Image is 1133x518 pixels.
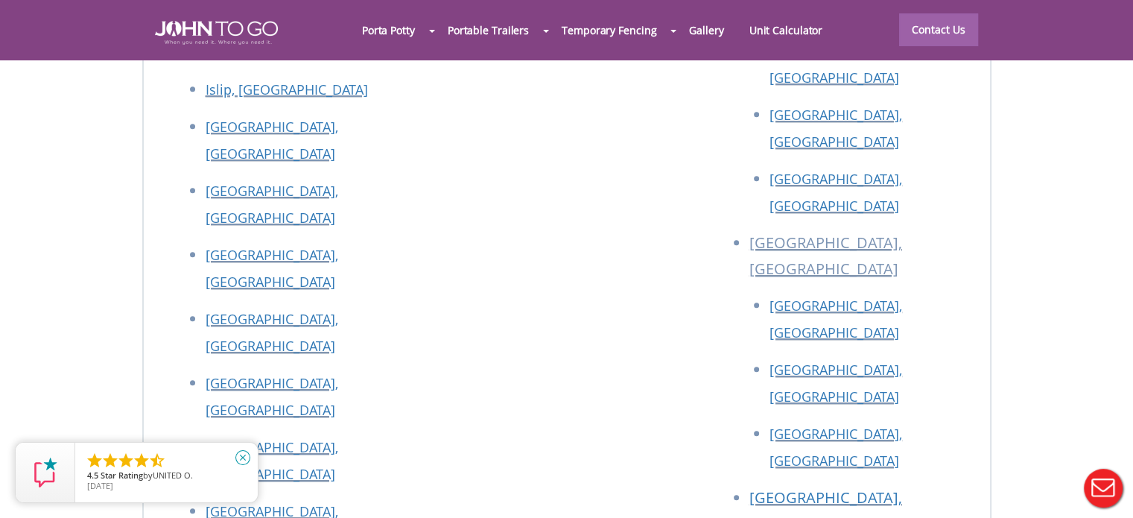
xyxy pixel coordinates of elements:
[87,480,113,491] span: [DATE]
[148,452,166,470] li: 
[87,470,98,481] span: 4.5
[226,441,259,474] a: close
[101,452,119,470] li: 
[117,452,135,470] li: 
[87,471,246,481] span: by
[86,452,104,470] li: 
[101,470,143,481] span: Star Rating
[133,452,150,470] li: 
[31,458,60,487] img: Review Rating
[1073,458,1133,518] button: Live Chat
[153,470,193,481] span: UNITED O.
[235,450,250,465] i: close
